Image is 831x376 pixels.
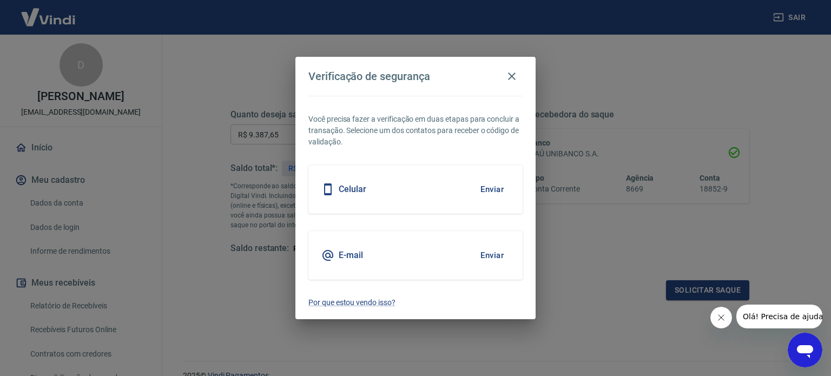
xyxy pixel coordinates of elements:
[710,307,732,328] iframe: Fechar mensagem
[339,250,363,261] h5: E-mail
[308,297,523,308] a: Por que estou vendo isso?
[308,70,430,83] h4: Verificação de segurança
[474,178,510,201] button: Enviar
[736,305,822,328] iframe: Mensagem da empresa
[339,184,366,195] h5: Celular
[308,114,523,148] p: Você precisa fazer a verificação em duas etapas para concluir a transação. Selecione um dos conta...
[6,8,91,16] span: Olá! Precisa de ajuda?
[788,333,822,367] iframe: Botão para abrir a janela de mensagens
[474,244,510,267] button: Enviar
